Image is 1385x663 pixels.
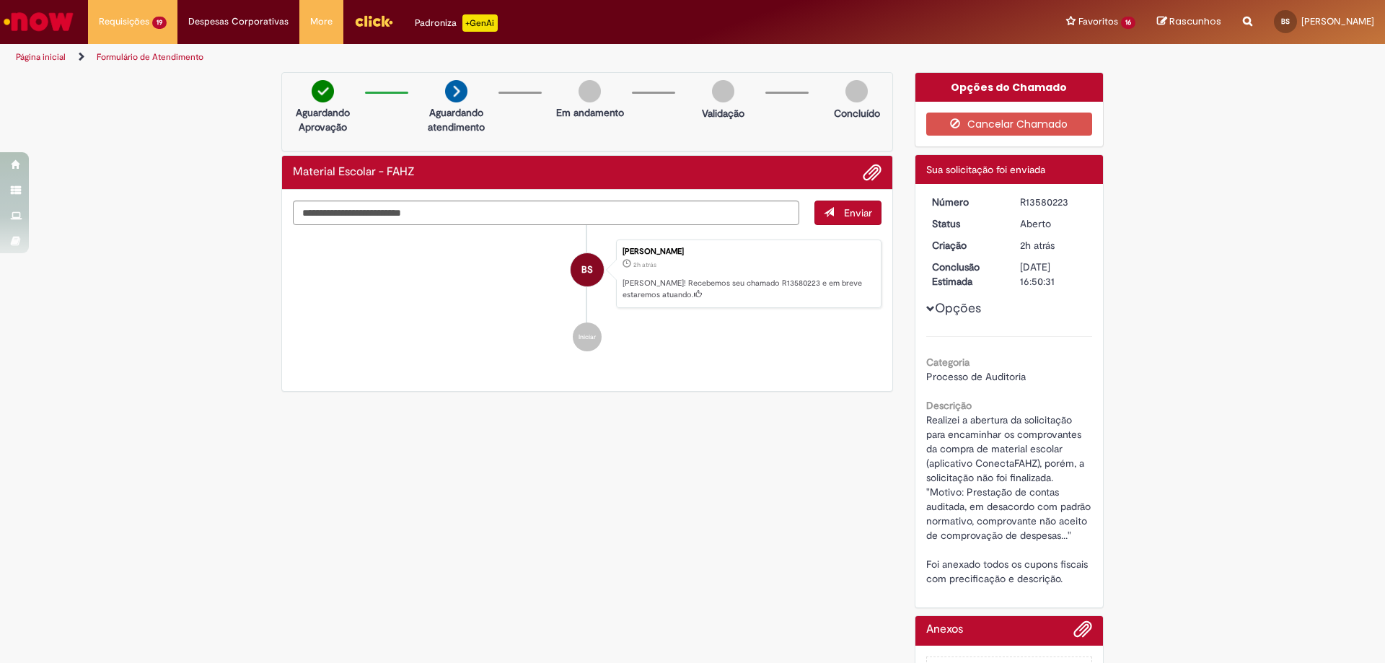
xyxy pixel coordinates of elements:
p: Em andamento [556,105,624,120]
span: Despesas Corporativas [188,14,289,29]
div: R13580223 [1020,195,1087,209]
div: Opções do Chamado [915,73,1104,102]
a: Rascunhos [1157,15,1221,29]
span: Processo de Auditoria [926,370,1026,383]
dt: Conclusão Estimada [921,260,1010,289]
a: Página inicial [16,51,66,63]
span: Enviar [844,206,872,219]
span: 19 [152,17,167,29]
button: Adicionar anexos [863,163,881,182]
img: img-circle-grey.png [712,80,734,102]
b: Descrição [926,399,972,412]
span: 2h atrás [633,260,656,269]
ul: Trilhas de página [11,44,913,71]
h2: Material Escolar - FAHZ Histórico de tíquete [293,166,415,179]
img: ServiceNow [1,7,76,36]
p: Aguardando Aprovação [288,105,358,134]
span: [PERSON_NAME] [1301,15,1374,27]
span: Sua solicitação foi enviada [926,163,1045,176]
span: Realizei a abertura da solicitação para encaminhar os comprovantes da compra de material escolar ... [926,413,1094,585]
dt: Status [921,216,1010,231]
span: BS [1281,17,1290,26]
p: Validação [702,106,744,120]
img: img-circle-grey.png [579,80,601,102]
li: Beatriz Napoleao Santana [293,240,881,309]
ul: Histórico de tíquete [293,225,881,366]
span: Rascunhos [1169,14,1221,28]
p: Aguardando atendimento [421,105,491,134]
button: Cancelar Chamado [926,113,1093,136]
textarea: Digite sua mensagem aqui... [293,201,799,225]
div: Beatriz Napoleao Santana [571,253,604,286]
img: check-circle-green.png [312,80,334,102]
div: 30/09/2025 09:50:27 [1020,238,1087,253]
div: Padroniza [415,14,498,32]
p: Concluído [834,106,880,120]
div: Aberto [1020,216,1087,231]
h2: Anexos [926,623,963,636]
p: +GenAi [462,14,498,32]
img: img-circle-grey.png [845,80,868,102]
time: 30/09/2025 09:50:27 [633,260,656,269]
button: Enviar [814,201,881,225]
dt: Criação [921,238,1010,253]
button: Adicionar anexos [1073,620,1092,646]
dt: Número [921,195,1010,209]
b: Categoria [926,356,969,369]
a: Formulário de Atendimento [97,51,203,63]
span: Favoritos [1078,14,1118,29]
span: 16 [1121,17,1135,29]
span: More [310,14,333,29]
span: 2h atrás [1020,239,1055,252]
time: 30/09/2025 09:50:27 [1020,239,1055,252]
img: arrow-next.png [445,80,467,102]
div: [DATE] 16:50:31 [1020,260,1087,289]
p: [PERSON_NAME]! Recebemos seu chamado R13580223 e em breve estaremos atuando. [623,278,874,300]
img: click_logo_yellow_360x200.png [354,10,393,32]
div: [PERSON_NAME] [623,247,874,256]
span: BS [581,253,593,287]
span: Requisições [99,14,149,29]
